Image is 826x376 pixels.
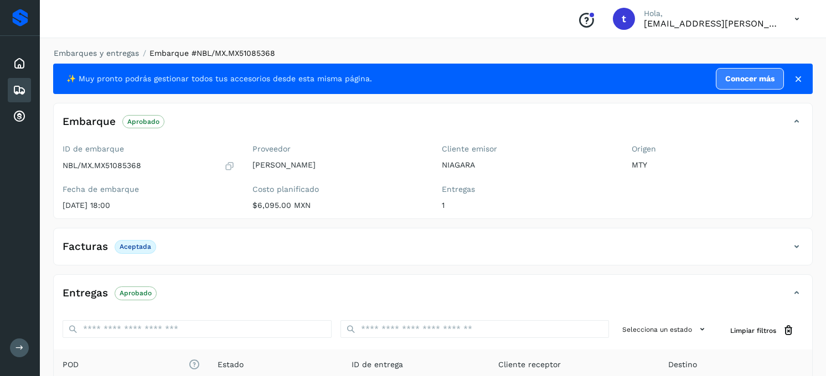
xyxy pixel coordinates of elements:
[63,185,235,194] label: Fecha de embarque
[63,144,235,154] label: ID de embarque
[252,160,425,170] p: [PERSON_NAME]
[252,185,425,194] label: Costo planificado
[632,144,804,154] label: Origen
[668,359,697,370] span: Destino
[498,359,561,370] span: Cliente receptor
[644,18,777,29] p: transportes.lg.lozano@gmail.com
[352,359,403,370] span: ID de entrega
[442,144,614,154] label: Cliente emisor
[730,326,776,336] span: Limpiar filtros
[442,201,614,210] p: 1
[63,287,108,300] h4: Entregas
[721,320,803,341] button: Limpiar filtros
[54,49,139,58] a: Embarques y entregas
[252,201,425,210] p: $6,095.00 MXN
[8,51,31,76] div: Inicio
[53,48,813,59] nav: breadcrumb
[63,359,200,370] span: POD
[120,289,152,297] p: Aprobado
[127,118,159,126] p: Aprobado
[66,73,372,85] span: ✨ Muy pronto podrás gestionar todos tus accesorios desde esta misma página.
[8,105,31,129] div: Cuentas por cobrar
[54,237,812,265] div: FacturasAceptada
[63,201,235,210] p: [DATE] 18:00
[218,359,244,370] span: Estado
[63,241,108,253] h4: Facturas
[632,160,804,170] p: MTY
[63,161,141,170] p: NBL/MX.MX51085368
[54,112,812,140] div: EmbarqueAprobado
[120,243,151,250] p: Aceptada
[716,68,784,90] a: Conocer más
[54,284,812,311] div: EntregasAprobado
[252,144,425,154] label: Proveedor
[644,9,777,18] p: Hola,
[8,78,31,102] div: Embarques
[442,160,614,170] p: NIAGARA
[149,49,275,58] span: Embarque #NBL/MX.MX51085368
[618,320,713,338] button: Selecciona un estado
[63,116,116,128] h4: Embarque
[442,185,614,194] label: Entregas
